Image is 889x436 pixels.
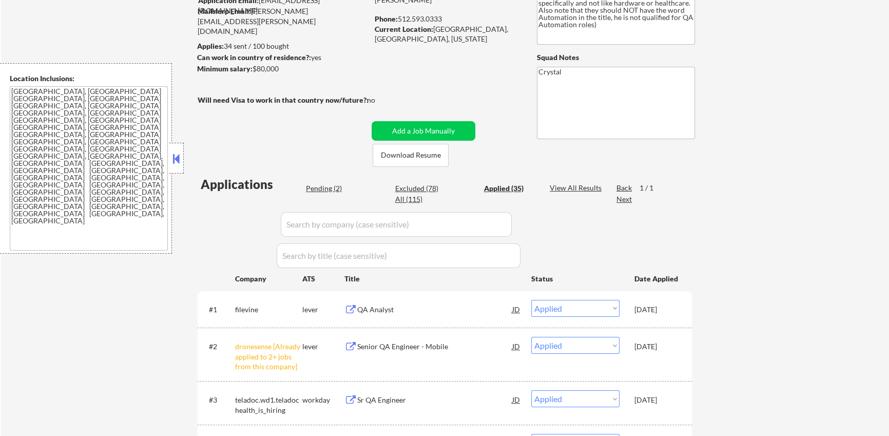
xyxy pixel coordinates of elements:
[375,24,520,44] div: [GEOGRAPHIC_DATA], [GEOGRAPHIC_DATA], [US_STATE]
[484,183,535,194] div: Applied (35)
[616,194,633,204] div: Next
[640,183,663,193] div: 1 / 1
[511,337,521,355] div: JD
[197,53,311,62] strong: Can work in country of residence?:
[197,42,224,50] strong: Applies:
[277,243,520,268] input: Search by title (case sensitive)
[197,52,365,63] div: yes
[395,194,446,204] div: All (115)
[235,305,302,315] div: filevine
[235,342,302,372] div: dronesense [Already applied to 2+ jobs from this company]
[344,274,521,284] div: Title
[634,342,680,352] div: [DATE]
[357,395,512,405] div: Sr QA Engineer
[197,41,368,51] div: 34 sent / 100 bought
[634,395,680,405] div: [DATE]
[531,269,620,288] div: Status
[616,183,633,193] div: Back
[634,305,680,315] div: [DATE]
[357,305,512,315] div: QA Analyst
[511,300,521,318] div: JD
[302,342,344,352] div: lever
[550,183,605,193] div: View All Results
[375,14,520,24] div: 512.593.0333
[306,183,357,194] div: Pending (2)
[198,96,369,104] strong: Will need Visa to work in that country now/future?:
[201,178,302,191] div: Applications
[198,6,368,36] div: [PERSON_NAME][EMAIL_ADDRESS][PERSON_NAME][DOMAIN_NAME]
[10,73,168,84] div: Location Inclusions:
[281,212,512,237] input: Search by company (case sensitive)
[198,7,251,15] strong: Mailslurp Email:
[302,305,344,315] div: lever
[235,274,302,284] div: Company
[197,64,253,73] strong: Minimum salary:
[357,342,512,352] div: Senior QA Engineer - Mobile
[302,395,344,405] div: workday
[197,64,368,74] div: $80,000
[367,95,396,105] div: no
[375,25,433,33] strong: Current Location:
[537,52,695,63] div: Squad Notes
[235,395,302,415] div: teladoc.wd1.teladochealth_is_hiring
[302,274,344,284] div: ATS
[209,395,227,405] div: #3
[375,14,398,23] strong: Phone:
[372,121,475,141] button: Add a Job Manually
[209,305,227,315] div: #1
[634,274,680,284] div: Date Applied
[373,144,449,167] button: Download Resume
[511,390,521,409] div: JD
[209,342,227,352] div: #2
[395,183,446,194] div: Excluded (78)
